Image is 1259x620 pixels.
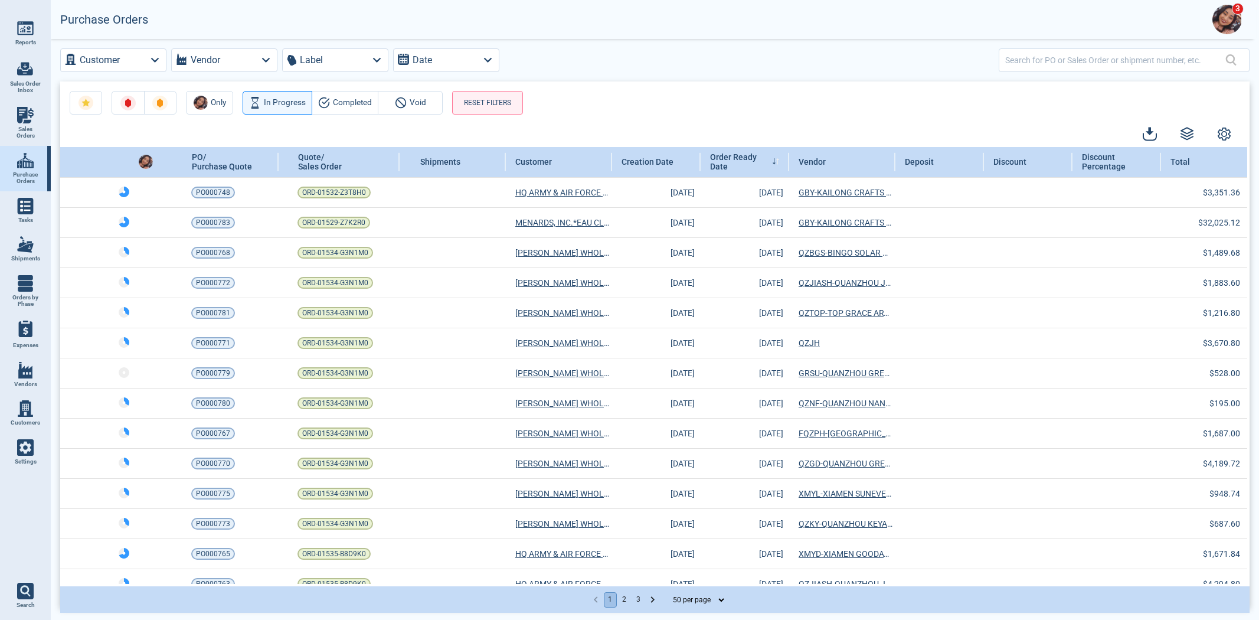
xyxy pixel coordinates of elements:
a: ORD-01534-G3N1M0 [297,307,373,319]
span: ORD-01534-G3N1M0 [302,397,368,409]
span: Total [1170,157,1190,167]
span: $1,687.00 [1203,429,1240,438]
button: Go to page 2 [618,592,631,608]
a: GRSU-QUANZHOU GREENSUN TECHNOLOGY CO., LTD. [799,367,892,379]
a: PO000773 [191,518,235,530]
td: [DATE] [701,328,789,358]
a: [PERSON_NAME] WHOLESALE [515,277,609,289]
a: QZJH [799,337,892,349]
span: Shipments [420,157,460,167]
span: FQZPH-[GEOGRAPHIC_DATA] QUANZHOU PENGHONG [799,428,892,439]
a: ORD-01532-Z3T8H0 [297,187,371,198]
a: XMYL-XIAMEN SUNEVER IMP AND EXP CO LTD [799,488,892,500]
td: [DATE] [701,539,789,569]
span: Sales Order Inbox [9,80,41,94]
a: [PERSON_NAME] WHOLESALE [515,458,609,469]
span: HQ ARMY & AIR FORCE EXCHANGE SERVICE [515,548,609,560]
a: [PERSON_NAME] WHOLESALE [515,337,609,349]
label: Date [413,52,432,68]
span: PO000773 [196,518,230,530]
span: Expenses [13,342,38,349]
a: ORD-01535-B8D9K0 [297,578,371,590]
a: ORD-01534-G3N1M0 [297,367,373,379]
td: [DATE] [612,358,701,388]
span: Vendors [14,381,37,388]
a: PO000770 [191,458,235,469]
a: ORD-01529-Z7K2R0 [297,217,370,229]
span: $1,883.60 [1203,278,1240,288]
td: [DATE] [612,569,701,599]
a: MENARDS, INC.*EAU CLAIRE [515,217,609,229]
button: AvatarOnly [186,91,233,115]
span: ORD-01535-B8D9K0 [302,548,366,560]
a: HQ ARMY & AIR FORCE EXCHANGE SERVICE [515,187,609,198]
span: PO000783 [196,217,230,229]
a: ORD-01534-G3N1M0 [297,458,373,469]
td: [DATE] [612,267,701,298]
button: page 1 [604,592,617,608]
span: Void [410,96,426,110]
span: Customer [515,157,552,167]
span: $948.74 [1209,489,1240,498]
td: [DATE] [701,267,789,298]
span: QZKY-QUANZHOU KEYANG ELEC&TECH [799,518,892,530]
a: ORD-01535-B8D9K0 [297,548,371,560]
span: Completed [333,96,372,110]
span: ORD-01534-G3N1M0 [302,488,368,500]
span: QZBGS-BINGO SOLAR CO., LTD [799,247,892,259]
a: [PERSON_NAME] WHOLESALE [515,307,609,319]
span: PO000763 [196,578,230,590]
a: [PERSON_NAME] WHOLESALE [515,397,609,409]
img: menu_icon [17,236,34,253]
td: [DATE] [701,177,789,207]
span: ORD-01535-B8D9K0 [302,578,366,590]
a: XMYD-XIAMEN GOODAY INDUSTRIAL CO., LTD [799,548,892,560]
button: In Progress [243,91,312,115]
span: Vendor [799,157,826,167]
td: [DATE] [701,418,789,448]
td: [DATE] [701,298,789,328]
a: [PERSON_NAME] WHOLESALE [515,518,609,530]
a: [PERSON_NAME] WHOLESALE [515,367,609,379]
td: [DATE] [612,478,701,508]
a: ORD-01534-G3N1M0 [297,337,373,349]
a: PO000779 [191,367,235,379]
label: Label [300,52,323,68]
td: [DATE] [701,448,789,478]
img: menu_icon [17,198,34,214]
span: $1,671.84 [1203,549,1240,559]
span: $4,294.80 [1203,579,1240,589]
a: GBY-KAILONG CRAFTS MANUFACTURING CO.,LTD [799,217,892,229]
span: $3,670.80 [1203,338,1240,348]
a: [PERSON_NAME] WHOLESALE [515,428,609,439]
td: [DATE] [701,237,789,267]
a: ORD-01534-G3N1M0 [297,518,373,530]
span: Sales Orders [9,126,41,139]
span: PO/ Purchase Quote [192,152,252,171]
span: QZJIASH-QUANZHOU JIASHENG METAL & PLASTIC PRODUCTS CO. LTD. [799,277,892,289]
span: Creation Date [622,157,673,167]
a: PO000772 [191,277,235,289]
span: $1,489.68 [1203,248,1240,257]
span: ORD-01534-G3N1M0 [302,367,368,379]
img: menu_icon [17,275,34,292]
a: [PERSON_NAME] WHOLESALE [515,488,609,500]
td: [DATE] [701,358,789,388]
button: Date [393,48,499,72]
span: $687.60 [1209,519,1240,528]
a: ORD-01534-G3N1M0 [297,428,373,439]
span: Shipments [11,255,40,262]
td: [DATE] [612,448,701,478]
button: Completed [312,91,378,115]
span: QZGD-QUANZHOU GREENDAY ELECTRO [799,458,892,469]
a: PO000771 [191,337,235,349]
